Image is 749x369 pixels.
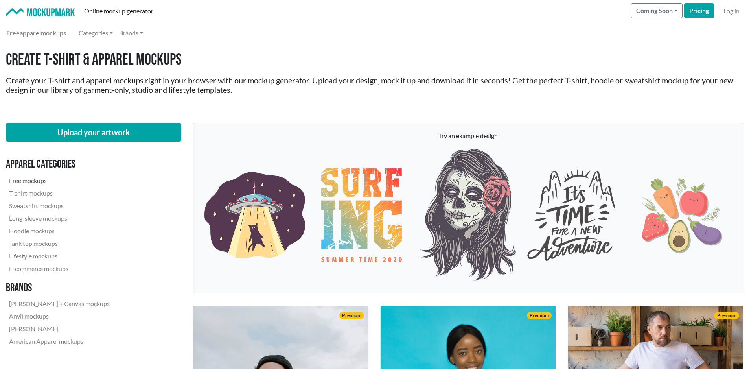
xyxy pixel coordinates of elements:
p: Try an example design [201,131,735,140]
a: [PERSON_NAME] [6,323,113,335]
a: Log in [720,3,743,19]
a: Sweatshirt mockups [6,199,113,212]
h2: Create your T-shirt and apparel mockups right in your browser with our mockup generator. Upload y... [6,76,743,94]
span: Premium [714,312,739,319]
span: Premium [527,312,552,319]
a: Categories [75,25,116,41]
a: Pricing [684,3,714,18]
a: Hoodie mockups [6,225,113,237]
a: Brands [116,25,146,41]
h3: Apparel categories [6,158,113,171]
a: Long-sleeve mockups [6,212,113,225]
a: [PERSON_NAME] + Canvas mockups [6,297,113,310]
button: Upload your artwork [6,123,181,142]
a: Lifestyle mockups [6,250,113,262]
a: Freeapparelmockups [3,25,69,41]
a: American Apparel mockups [6,335,113,348]
span: apparel [20,29,41,37]
img: Mockup Mark [6,8,75,17]
a: Tank top mockups [6,237,113,250]
span: Premium [339,312,364,319]
a: Free mockups [6,174,113,187]
h3: Brands [6,281,113,295]
button: Coming Soon [631,3,683,18]
a: E-commerce mockups [6,262,113,275]
a: T-shirt mockups [6,187,113,199]
h1: Create T-shirt & Apparel Mockups [6,50,743,69]
a: Online mockup generator [81,3,156,19]
a: Anvil mockups [6,310,113,323]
